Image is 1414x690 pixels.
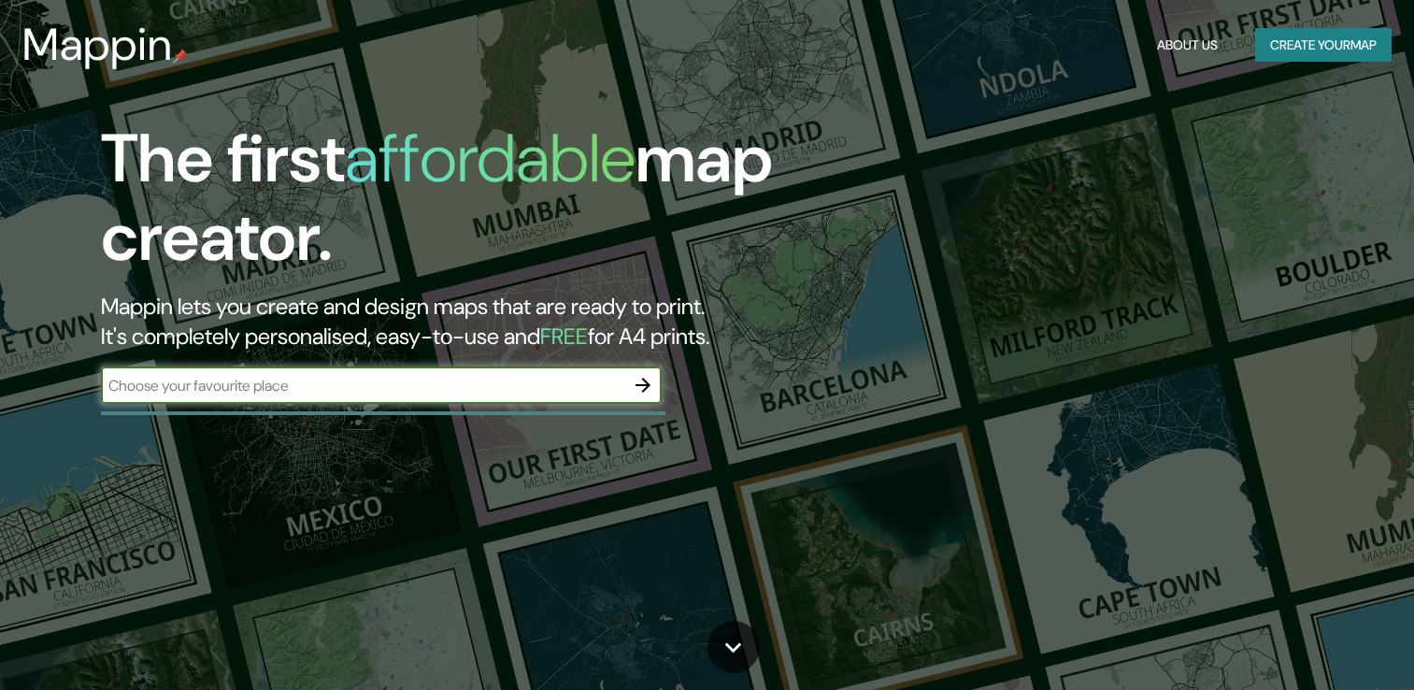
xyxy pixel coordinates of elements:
iframe: Help widget launcher [1248,617,1393,669]
h1: affordable [345,115,636,202]
button: About Us [1150,28,1225,63]
img: mappin-pin [173,49,188,64]
button: Create yourmap [1255,28,1392,63]
h2: Mappin lets you create and design maps that are ready to print. It's completely personalised, eas... [101,292,808,352]
h1: The first map creator. [101,120,808,292]
h5: FREE [540,322,588,351]
input: Choose your favourite place [101,375,624,396]
h3: Mappin [22,19,173,71]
